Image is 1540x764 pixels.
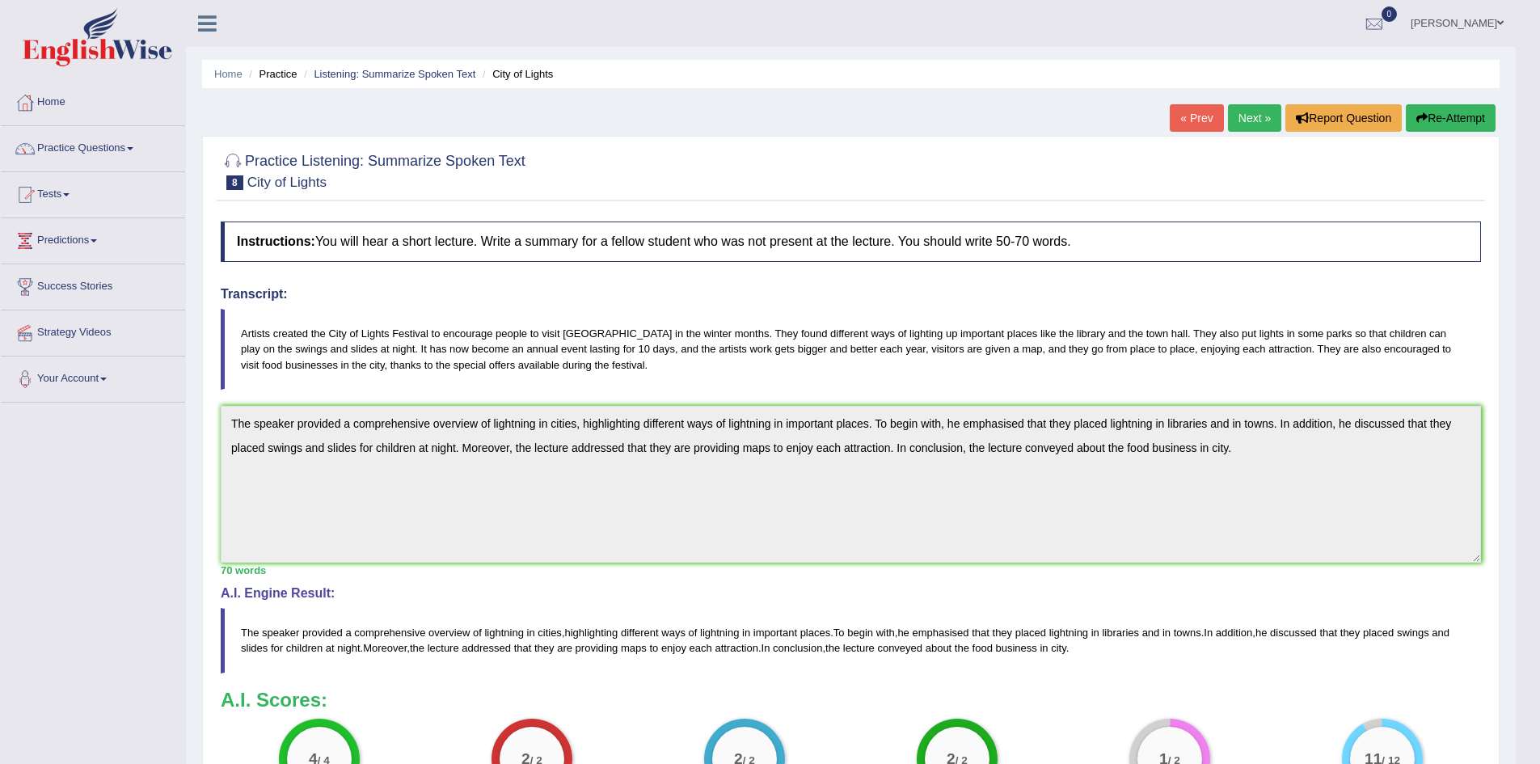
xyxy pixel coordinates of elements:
span: conclusion [773,642,822,654]
span: the [955,642,969,654]
span: addition [1216,627,1253,639]
span: with [876,627,895,639]
span: the [825,642,840,654]
span: that [1319,627,1337,639]
h4: A.I. Engine Result: [221,586,1481,601]
span: enjoy [661,642,686,654]
a: Listening: Summarize Spoken Text [314,68,475,80]
a: Your Account [1,357,185,397]
span: city [1051,642,1066,654]
span: begin [847,627,873,639]
span: lightning [1049,627,1088,639]
span: he [1255,627,1267,639]
b: Instructions: [237,234,315,248]
span: that [972,627,989,639]
span: the [410,642,424,654]
span: placed [1363,627,1394,639]
span: To [833,627,845,639]
span: food [973,642,993,654]
span: providing [576,642,618,654]
li: Practice [245,66,297,82]
span: towns [1174,627,1201,639]
span: and [1432,627,1449,639]
a: Success Stories [1,264,185,305]
span: comprehensive [354,627,425,639]
span: at [326,642,335,654]
span: and [1142,627,1160,639]
span: provided [302,627,343,639]
span: children [286,642,323,654]
span: about [926,642,952,654]
h4: You will hear a short lecture. Write a summary for a fellow student who was not present at the le... [221,222,1481,262]
a: Practice Questions [1,126,185,167]
span: overview [428,627,470,639]
span: a [345,627,351,639]
span: night [337,642,360,654]
b: A.I. Scores: [221,689,327,711]
span: in [1040,642,1048,654]
span: are [557,642,572,654]
span: each [690,642,712,654]
span: they [1340,627,1361,639]
span: In [1204,627,1213,639]
a: Home [214,68,243,80]
span: emphasised [912,627,968,639]
span: 8 [226,175,243,190]
span: for [271,642,283,654]
button: Re-Attempt [1406,104,1496,132]
span: in [1091,627,1099,639]
span: The [241,627,259,639]
span: lightning [700,627,739,639]
blockquote: Artists created the City of Lights Festival to encourage people to visit [GEOGRAPHIC_DATA] in the... [221,309,1481,389]
span: of [689,627,698,639]
span: addressed [462,642,511,654]
span: slides [241,642,268,654]
small: City of Lights [247,175,327,190]
span: lecture [428,642,459,654]
div: 70 words [221,563,1481,578]
span: they [534,642,555,654]
span: discussed [1270,627,1317,639]
span: highlighting [565,627,618,639]
a: Tests [1,172,185,213]
li: City of Lights [479,66,553,82]
span: they [993,627,1013,639]
span: he [897,627,909,639]
span: In [762,642,770,654]
h2: Practice Listening: Summarize Spoken Text [221,150,525,190]
span: of [473,627,482,639]
span: ways [661,627,686,639]
span: libraries [1102,627,1139,639]
a: Predictions [1,218,185,259]
span: lightning [484,627,523,639]
h4: Transcript: [221,287,1481,302]
span: different [621,627,659,639]
a: Home [1,80,185,120]
span: lecture [843,642,875,654]
span: to [649,642,658,654]
a: Strategy Videos [1,310,185,351]
a: Next » [1228,104,1281,132]
span: 0 [1382,6,1398,22]
span: swings [1397,627,1429,639]
span: cities [538,627,562,639]
blockquote: , . , . , . , . , . [221,608,1481,673]
span: conveyed [877,642,922,654]
span: in [742,627,750,639]
span: places [800,627,831,639]
span: business [996,642,1037,654]
a: « Prev [1170,104,1223,132]
span: placed [1015,627,1046,639]
button: Report Question [1285,104,1402,132]
span: important [753,627,797,639]
span: in [527,627,535,639]
span: that [514,642,532,654]
span: in [1162,627,1171,639]
span: maps [621,642,647,654]
span: speaker [262,627,299,639]
span: Moreover [363,642,407,654]
span: attraction [715,642,757,654]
